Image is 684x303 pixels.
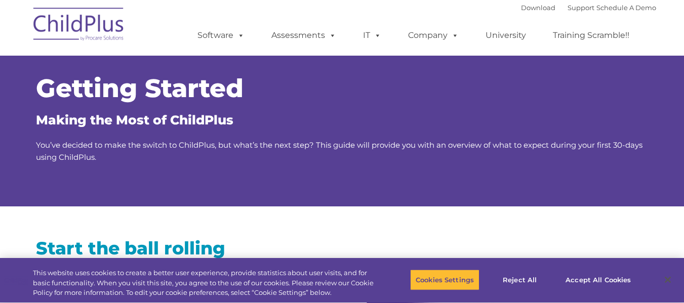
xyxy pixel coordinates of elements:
h2: Start the ball rolling [36,237,335,259]
img: ChildPlus by Procare Solutions [28,1,130,51]
a: Download [521,4,555,12]
a: University [475,25,536,46]
a: IT [353,25,391,46]
font: | [521,4,656,12]
a: Support [568,4,594,12]
a: Assessments [261,25,346,46]
a: Company [398,25,469,46]
span: Making the Most of ChildPlus [36,112,233,127]
span: Getting Started [36,73,244,104]
a: Schedule A Demo [596,4,656,12]
button: Close [657,269,679,291]
button: Accept All Cookies [560,269,636,290]
button: Cookies Settings [410,269,479,290]
span: You’ve decided to make the switch to ChildPlus, but what’s the next step? This guide will provide... [36,140,642,162]
div: This website uses cookies to create a better user experience, provide statistics about user visit... [33,268,376,298]
button: Reject All [488,269,551,290]
a: Software [187,25,255,46]
a: Training Scramble!! [543,25,639,46]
